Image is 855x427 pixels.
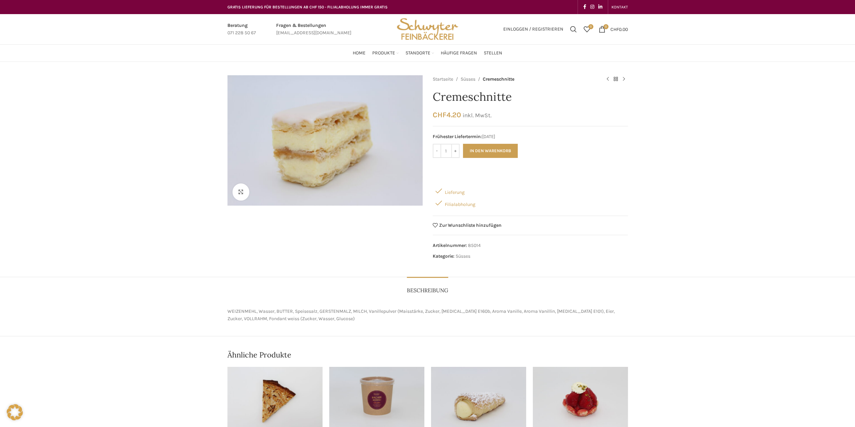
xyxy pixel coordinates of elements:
div: Meine Wunschliste [580,23,594,36]
a: Standorte [405,46,434,60]
span: 0 [603,24,608,29]
span: GRATIS LIEFERUNG FÜR BESTELLUNGEN AB CHF 150 - FILIALABHOLUNG IMMER GRATIS [227,5,388,9]
a: KONTAKT [611,0,628,14]
div: Secondary navigation [608,0,631,14]
span: CHF [610,26,619,32]
a: Einloggen / Registrieren [500,23,567,36]
a: Linkedin social link [596,2,604,12]
span: 0 [588,24,593,29]
a: Previous product [604,75,612,83]
a: Next product [620,75,628,83]
h1: Cremeschnitte [433,90,628,104]
span: Artikelnummer: [433,243,467,248]
span: Cremeschnitte [483,76,514,83]
span: 85014 [468,243,481,248]
a: 0 CHF0.00 [595,23,631,36]
img: Bäckerei Schwyter [394,14,460,44]
span: KONTAKT [611,5,628,9]
span: Einloggen / Registrieren [503,27,563,32]
iframe: Sicherer Rahmen für schnelle Bezahlvorgänge [431,163,629,179]
span: Frühester Liefertermin: [433,134,482,139]
a: Site logo [394,26,460,32]
div: Filialabholung [433,197,628,209]
a: Süsses [456,253,470,259]
a: Home [353,46,366,60]
a: Facebook social link [581,2,588,12]
span: CHF [433,111,446,119]
div: Lieferung [433,185,628,197]
button: In den Warenkorb [463,144,518,158]
span: Standorte [405,50,430,56]
a: Suchen [567,23,580,36]
span: Beschreibung [407,287,448,294]
span: Ähnliche Produkte [227,350,291,360]
span: Kategorie: [433,253,455,259]
a: Infobox link [227,22,256,37]
input: + [451,144,460,158]
span: Stellen [484,50,502,56]
div: Main navigation [224,46,631,60]
span: [DATE] [433,133,628,140]
a: 0 [580,23,594,36]
span: Home [353,50,366,56]
p: WEIZENMEHL, Wasser, BUTTER, Speisesalz, GERSTENMALZ, MILCH, Vanillepulver (Maisstärke, Zucker, [M... [227,308,628,323]
a: Zur Wunschliste hinzufügen [433,223,502,228]
div: 1 / 1 [226,75,424,206]
bdi: 4.20 [433,111,461,119]
span: Zur Wunschliste hinzufügen [439,223,502,228]
a: Produkte [372,46,399,60]
a: Instagram social link [588,2,596,12]
a: Stellen [484,46,502,60]
input: Produktmenge [441,144,451,158]
input: - [433,144,441,158]
a: Süsses [461,76,475,83]
small: inkl. MwSt. [463,112,491,119]
bdi: 0.00 [610,26,628,32]
span: Produkte [372,50,395,56]
a: Startseite [433,76,453,83]
nav: Breadcrumb [433,75,597,83]
a: Infobox link [276,22,351,37]
span: Häufige Fragen [441,50,477,56]
a: Häufige Fragen [441,46,477,60]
